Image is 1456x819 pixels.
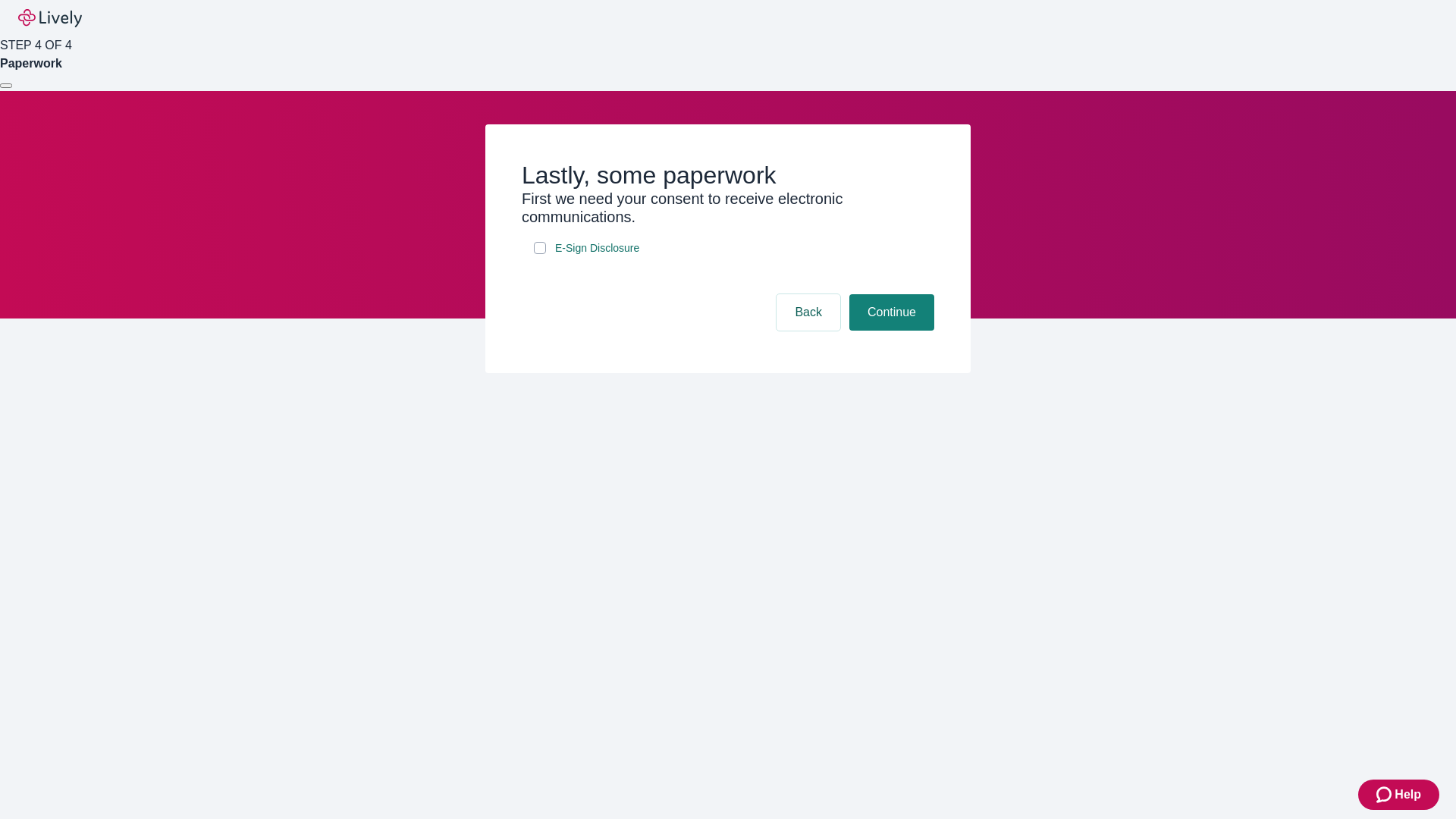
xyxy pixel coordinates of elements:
svg: Zendesk support icon [1376,786,1395,804]
span: E-Sign Disclosure [555,240,639,256]
button: Continue [849,294,934,331]
h2: Lastly, some paperwork [522,161,934,190]
img: Lively [18,9,82,27]
button: Back [777,294,840,331]
a: e-sign disclosure document [552,239,642,258]
span: Help [1395,786,1421,804]
h3: First we need your consent to receive electronic communications. [522,190,934,226]
button: Zendesk support iconHelp [1358,780,1439,810]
